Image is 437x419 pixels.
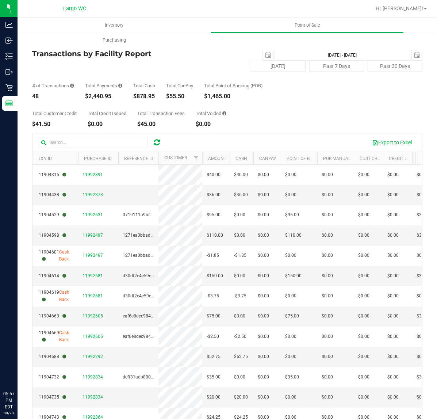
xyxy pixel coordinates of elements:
div: $1,465.00 [204,94,263,99]
span: d30df2e4e59e744569f58eb8f042f376 [123,293,199,298]
span: $0.00 [234,212,245,218]
span: eaf6e8dec984c7596b475675b3ec27c0 [123,334,200,339]
div: Total Point of Banking (POB) [204,83,263,88]
span: -$3.75 [207,293,219,300]
span: $75.00 [285,313,299,320]
a: Filter [190,152,202,164]
span: $0.00 [417,191,428,198]
span: select [263,50,273,60]
span: $0.00 [358,333,369,340]
inline-svg: Inventory [5,53,13,60]
span: 11992497 [83,233,103,238]
span: $35.00 [285,374,299,381]
a: Purchasing [18,33,211,48]
span: Point of Sale [285,22,330,28]
span: $0.00 [417,252,428,259]
span: $0.00 [258,273,269,279]
span: Largo WC [63,5,86,12]
span: $110.00 [285,232,302,239]
div: $0.00 [196,121,226,127]
span: $0.00 [387,333,399,340]
span: $0.00 [358,212,369,218]
i: Sum of all voided payment transaction amounts, excluding tips and transaction fees. [222,111,226,116]
inline-svg: Outbound [5,68,13,76]
div: Total Customer Credit [32,111,77,116]
span: $0.00 [258,252,269,259]
span: -$3.75 [234,293,246,300]
span: $0.00 [387,252,399,259]
div: $2,440.95 [85,94,122,99]
span: $0.00 [387,293,399,300]
div: Total Voided [196,111,226,116]
a: Point of Banking (POB) [287,156,338,161]
span: $0.00 [322,394,333,401]
span: 11904315 [39,171,66,178]
span: 11992605 [83,334,103,339]
span: 11992834 [83,374,103,380]
span: $110.00 [207,232,223,239]
span: 1271ea3bbade7bfa2cc7e8ebe30b9249 [123,253,201,258]
span: $52.75 [234,353,248,360]
span: $0.00 [358,171,369,178]
span: 11904529 [39,212,66,218]
span: -$1.85 [234,252,246,259]
span: $0.00 [417,333,428,340]
span: $0.00 [387,212,399,218]
a: Inventory [18,18,211,33]
span: $0.00 [258,313,269,320]
span: 11904732 [39,374,66,381]
span: $0.00 [358,394,369,401]
span: Purchasing [93,37,136,43]
span: $0.00 [387,191,399,198]
span: $3.00 [417,273,428,279]
inline-svg: Reports [5,100,13,107]
span: $0.00 [358,191,369,198]
div: $0.00 [88,121,126,127]
span: $0.00 [234,232,245,239]
div: Total Transaction Fees [137,111,185,116]
button: Export to Excel [368,136,417,149]
span: $0.00 [234,313,245,320]
span: select [412,50,422,60]
span: 1271ea3bbade7bfa2cc7e8ebe30b9249 [123,233,201,238]
span: $0.00 [358,293,369,300]
span: $95.00 [207,212,221,218]
span: $0.00 [358,273,369,279]
span: $0.00 [387,394,399,401]
span: 11904598 [39,232,66,239]
div: $55.50 [166,94,193,99]
span: $3.00 [417,232,428,239]
span: 11992834 [83,395,103,400]
button: [DATE] [251,61,306,72]
input: Search... [38,137,147,148]
span: $0.00 [322,252,333,259]
span: 11992681 [83,273,103,278]
span: $36.00 [234,191,248,198]
span: Hi, [PERSON_NAME]! [376,5,423,11]
span: $0.00 [258,394,269,401]
span: $0.00 [234,273,245,279]
div: $41.50 [32,121,77,127]
span: $0.00 [258,171,269,178]
span: 11992605 [83,313,103,319]
span: $3.00 [417,374,428,381]
div: # of Transactions [32,83,74,88]
span: $0.00 [358,232,369,239]
span: $3.00 [417,313,428,320]
span: Cash Back [59,289,74,303]
span: Inventory [95,22,133,28]
a: Cust Credit [360,156,386,161]
span: $0.00 [322,191,333,198]
span: $0.00 [258,353,269,360]
span: $150.00 [285,273,302,279]
span: Cash Back [59,249,74,263]
span: 11904688 [39,353,66,360]
span: 11904619 [39,289,59,303]
button: Past 7 Days [309,61,364,72]
span: $20.00 [234,394,248,401]
a: Customer [164,155,187,160]
div: Total CanPay [166,83,193,88]
span: $0.00 [322,171,333,178]
span: $0.00 [322,333,333,340]
span: $0.00 [322,232,333,239]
